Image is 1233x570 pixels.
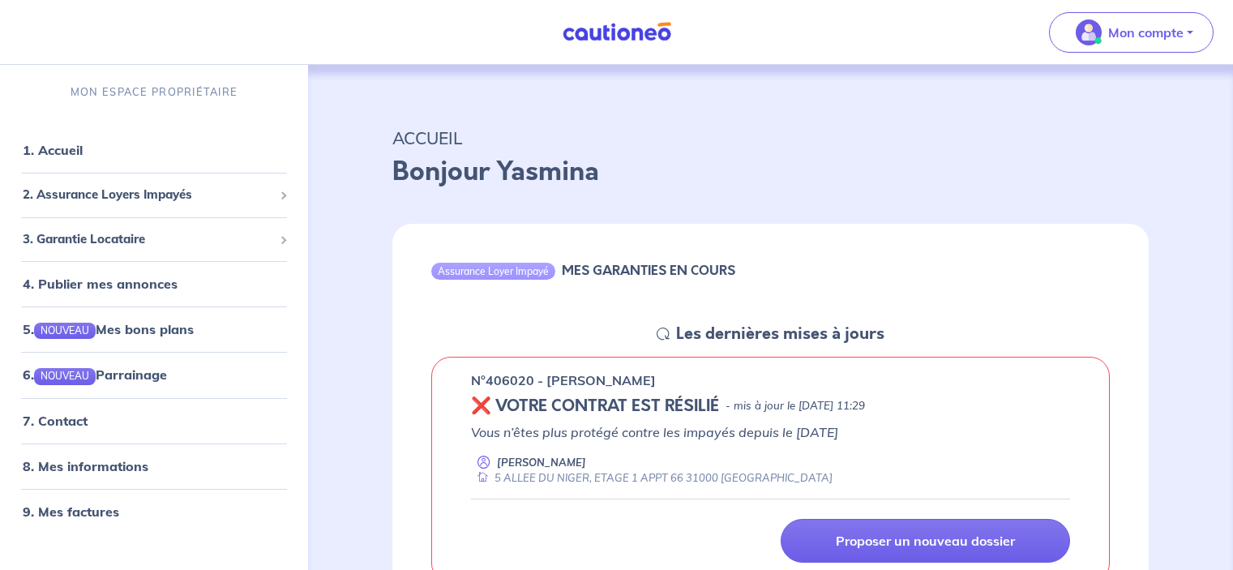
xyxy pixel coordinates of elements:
img: illu_account_valid_menu.svg [1076,19,1102,45]
p: Bonjour Yasmina [392,152,1149,191]
button: illu_account_valid_menu.svgMon compte [1049,12,1214,53]
img: Cautioneo [556,22,678,42]
p: Vous n’êtes plus protégé contre les impayés depuis le [DATE] [471,422,1070,442]
span: 2. Assurance Loyers Impayés [23,186,273,204]
span: 3. Garantie Locataire [23,230,273,249]
div: 6.NOUVEAUParrainage [6,358,302,391]
a: 9. Mes factures [23,504,119,520]
a: 4. Publier mes annonces [23,276,178,292]
a: Proposer un nouveau dossier [781,519,1070,563]
p: - mis à jour le [DATE] 11:29 [726,398,865,414]
div: 8. Mes informations [6,450,302,482]
p: ACCUEIL [392,123,1149,152]
div: 2. Assurance Loyers Impayés [6,179,302,211]
a: 5.NOUVEAUMes bons plans [23,321,194,337]
div: Assurance Loyer Impayé [431,263,555,279]
div: 7. Contact [6,405,302,437]
div: 4. Publier mes annonces [6,268,302,300]
a: 6.NOUVEAUParrainage [23,366,167,383]
p: MON ESPACE PROPRIÉTAIRE [71,84,238,100]
a: 1. Accueil [23,142,83,158]
h6: MES GARANTIES EN COURS [562,263,735,278]
div: state: REVOKED, Context: ,MAYBE-CERTIFICATE,,LESSOR-DOCUMENTS,IS-ODEALIM [471,396,1070,416]
p: Mon compte [1108,23,1184,42]
div: 9. Mes factures [6,495,302,528]
p: [PERSON_NAME] [497,455,586,470]
h5: Les dernières mises à jours [676,324,884,344]
p: Proposer un nouveau dossier [836,533,1015,549]
div: 1. Accueil [6,134,302,166]
div: 5 ALLEE DU NIGER, ETAGE 1 APPT 66 31000 [GEOGRAPHIC_DATA] [471,470,833,486]
div: 3. Garantie Locataire [6,224,302,255]
h5: ❌ VOTRE CONTRAT EST RÉSILIÉ [471,396,719,416]
p: n°406020 - [PERSON_NAME] [471,371,656,390]
a: 7. Contact [23,413,88,429]
a: 8. Mes informations [23,458,148,474]
div: 5.NOUVEAUMes bons plans [6,313,302,345]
